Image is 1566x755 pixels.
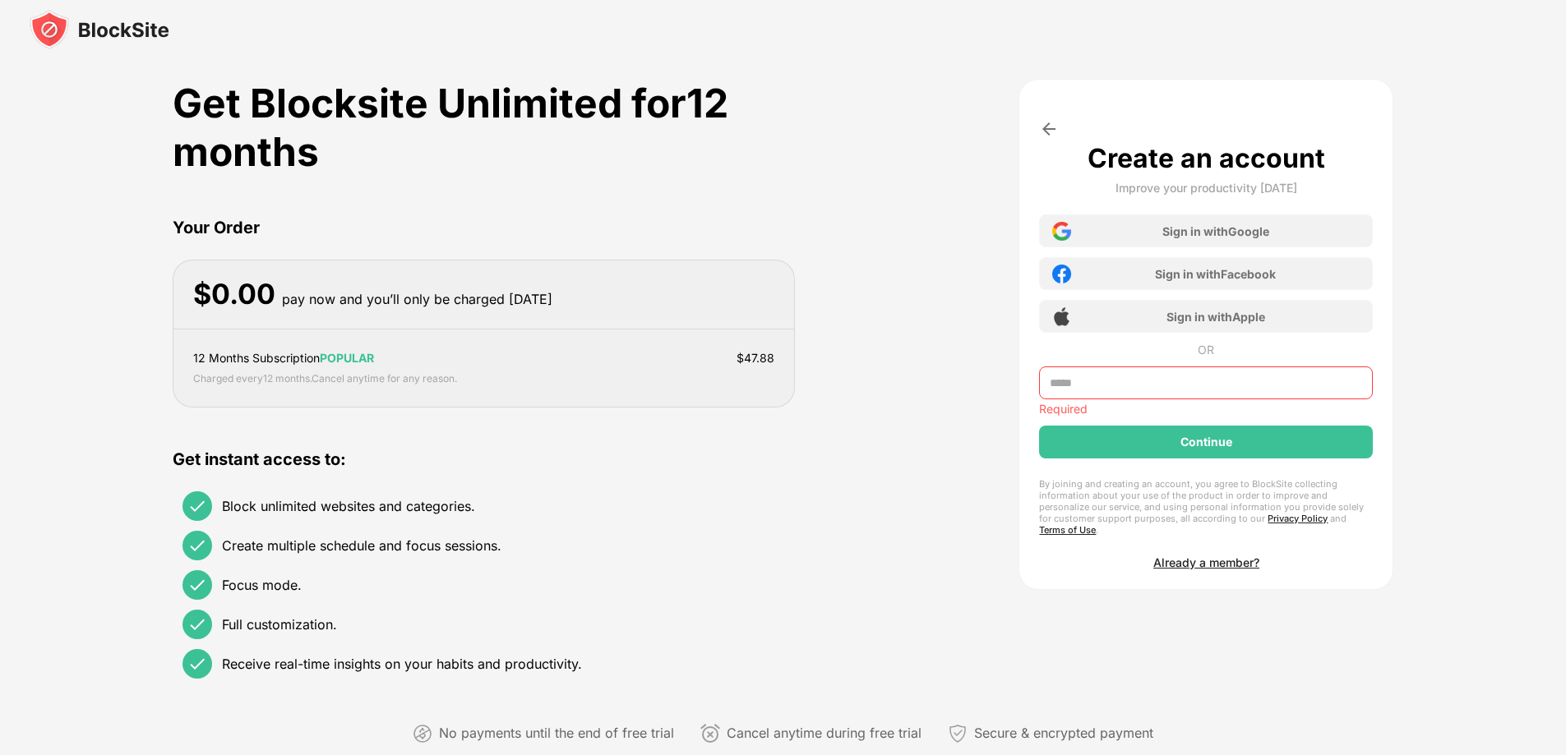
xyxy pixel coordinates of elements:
[1162,224,1269,238] div: Sign in with Google
[1039,119,1059,139] img: arrow-back.svg
[222,577,302,593] div: Focus mode.
[282,288,552,311] div: pay now and you’ll only be charged [DATE]
[1052,222,1071,241] img: google-icon.png
[737,349,774,367] div: $ 47.88
[193,371,457,387] div: Charged every 12 months . Cancel anytime for any reason.
[974,721,1153,745] div: Secure & encrypted payment
[700,724,720,743] img: cancel-anytime
[1039,478,1373,536] div: By joining and creating an account, you agree to BlockSite collecting information about your use ...
[187,654,207,674] img: check.svg
[187,536,207,555] img: check.svg
[173,79,796,176] div: Get Blocksite Unlimited for 12 months
[173,447,796,472] div: Get instant access to:
[1268,513,1328,524] a: Privacy Policy
[222,537,501,554] div: Create multiple schedule and focus sessions.
[320,351,374,365] span: POPULAR
[1166,310,1265,324] div: Sign in with Apple
[193,349,374,367] div: 12 Months Subscription
[1198,343,1214,357] div: OR
[1052,307,1071,326] img: apple-icon.png
[193,278,275,311] div: $ 0.00
[1039,403,1373,416] div: Required
[173,215,796,240] div: Your Order
[1180,435,1232,449] div: Continue
[727,721,922,745] div: Cancel anytime during free trial
[1116,181,1297,195] div: Improve your productivity [DATE]
[30,10,169,49] img: blocksite-icon-black.svg
[187,615,207,634] img: check.svg
[1155,267,1276,281] div: Sign in with Facebook
[413,724,432,743] img: not-paying
[948,724,968,743] img: secured-payment
[222,616,337,633] div: Full customization.
[187,496,207,516] img: check.svg
[1088,142,1325,174] div: Create an account
[439,721,674,745] div: No payments until the end of free trial
[1153,555,1259,569] div: Already a member?
[222,498,475,514] div: Block unlimited websites and categories.
[1039,524,1096,536] a: Terms of Use
[187,575,207,595] img: check.svg
[1052,265,1071,283] img: facebook-icon.png
[222,656,582,672] div: Receive real-time insights on your habits and productivity.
